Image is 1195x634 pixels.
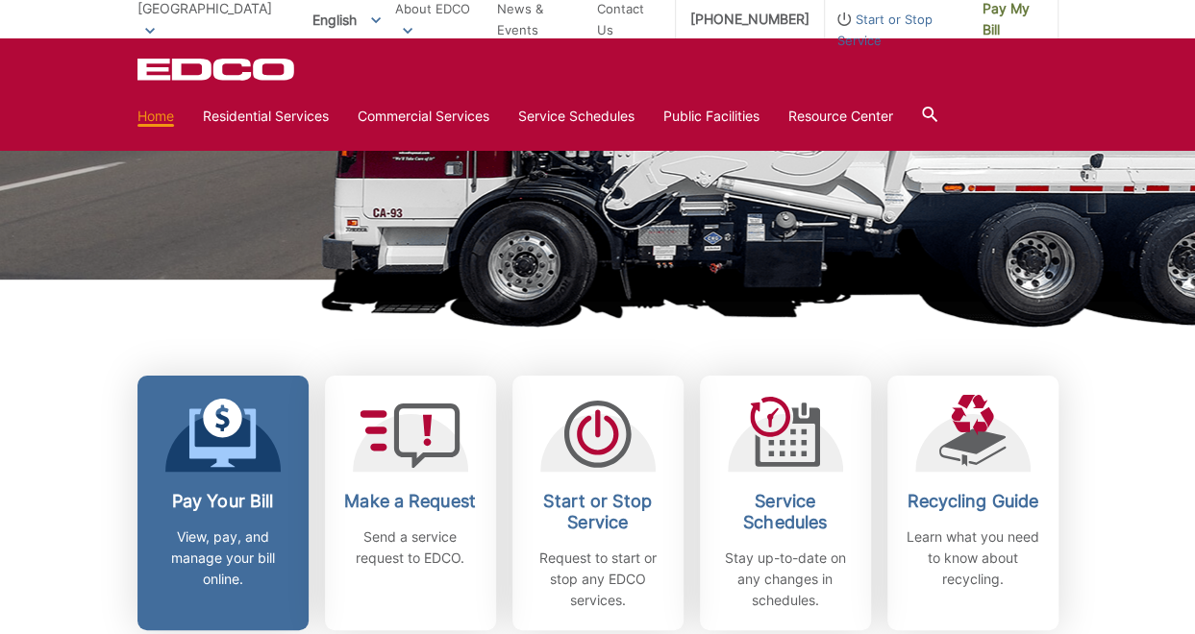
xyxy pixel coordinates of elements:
[298,4,395,36] span: English
[527,548,669,611] p: Request to start or stop any EDCO services.
[902,526,1044,590] p: Learn what you need to know about recycling.
[663,106,759,127] a: Public Facilities
[339,526,482,569] p: Send a service request to EDCO.
[137,376,309,630] a: Pay Your Bill View, pay, and manage your bill online.
[137,58,297,81] a: EDCD logo. Return to the homepage.
[137,106,174,127] a: Home
[714,548,857,611] p: Stay up-to-date on any changes in schedules.
[358,106,489,127] a: Commercial Services
[325,376,496,630] a: Make a Request Send a service request to EDCO.
[203,106,329,127] a: Residential Services
[887,376,1058,630] a: Recycling Guide Learn what you need to know about recycling.
[152,491,294,512] h2: Pay Your Bill
[152,526,294,590] p: View, pay, and manage your bill online.
[700,376,871,630] a: Service Schedules Stay up-to-date on any changes in schedules.
[339,491,482,512] h2: Make a Request
[527,491,669,533] h2: Start or Stop Service
[714,491,857,533] h2: Service Schedules
[518,106,635,127] a: Service Schedules
[788,106,893,127] a: Resource Center
[902,491,1044,512] h2: Recycling Guide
